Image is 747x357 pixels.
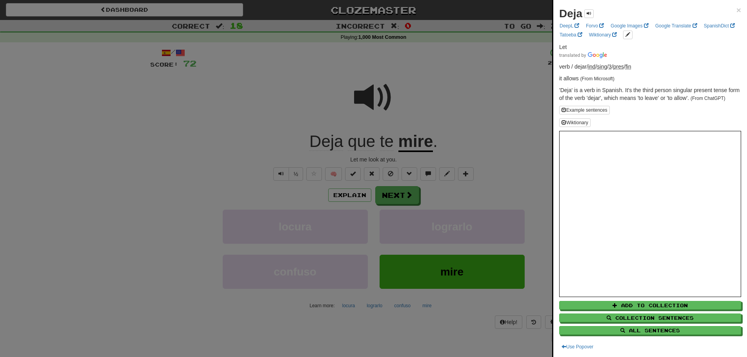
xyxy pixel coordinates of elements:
[736,5,741,14] span: ×
[557,22,582,30] a: DeepL
[559,74,741,82] p: it allows
[609,63,613,70] span: /
[559,106,610,114] button: Example sentences
[653,22,700,30] a: Google Translate
[559,314,741,322] button: Collection Sentences
[559,52,607,58] img: Color short
[588,63,596,70] abbr: Mood: Indicative or realis
[559,7,582,20] strong: Deja
[559,86,741,102] p: 'Deja' is a verb in Spanish. It's the third person singular present tense form of the verb 'dejar...
[559,301,741,310] button: Add to Collection
[559,63,741,71] p: verb / dejar /
[691,96,725,101] small: (From ChatGPT)
[559,326,741,335] button: All Sentences
[588,63,597,70] span: /
[613,63,624,70] abbr: Tense: Present / non-past tense / aorist
[623,31,632,39] button: edit links
[587,31,619,39] a: Wiktionary
[736,6,741,14] button: Close
[597,63,607,70] abbr: Number: Singular number
[557,31,585,39] a: Tatoeba
[608,22,651,30] a: Google Images
[597,63,609,70] span: /
[625,63,631,70] abbr: VerbForm: Finite verb
[580,76,614,82] small: (From Microsoft)
[559,44,567,50] span: Let
[702,22,737,30] a: SpanishDict
[609,63,612,70] abbr: Person: Third person
[559,343,596,351] button: Use Popover
[559,118,591,127] button: Wiktionary
[613,63,625,70] span: /
[583,22,606,30] a: Forvo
